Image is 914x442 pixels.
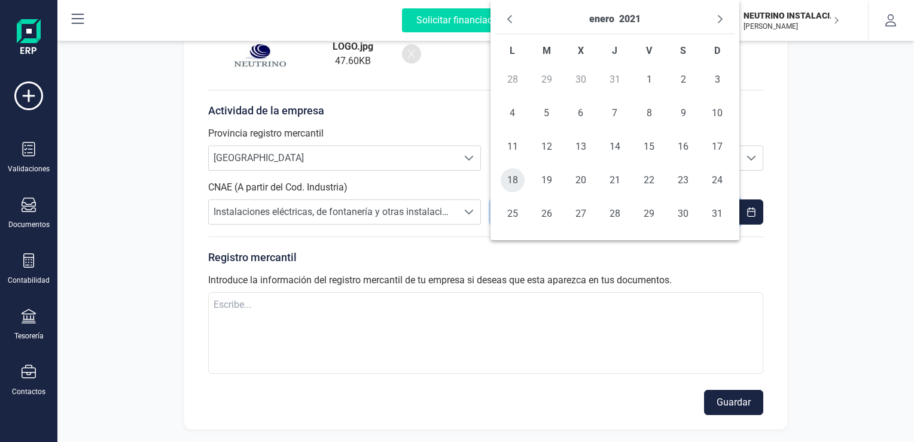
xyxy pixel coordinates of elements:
span: 18 [501,168,525,192]
span: L [510,45,515,56]
span: 14 [603,135,627,159]
p: NEUTRINO INSTALACIONES SL [744,10,839,22]
button: Choose Date [739,199,763,225]
span: 21 [603,168,627,192]
span: 47.60 KB [335,55,371,66]
label: CNAE (A partir del Cod. Industria) [208,180,348,195]
div: Contactos [12,387,45,396]
span: 12 [535,135,559,159]
td: 30 [563,63,598,96]
div: Documentos [8,220,50,229]
td: 10 [700,96,735,130]
label: Introduce la información del registro mercantil de tu empresa si deseas que esta aparezca en tus ... [208,273,672,287]
button: Choose Month [589,10,614,29]
label: Provincia registro mercantil [208,126,324,141]
span: 2 [671,68,695,92]
td: 17 [700,130,735,164]
td: 19 [529,164,563,197]
p: Actividad de la empresa [208,102,763,119]
td: 12 [529,130,563,164]
td: 22 [632,164,666,197]
span: 5 [535,101,559,125]
td: 9 [666,96,700,130]
span: 28 [603,202,627,226]
span: 27 [569,202,593,226]
span: 15 [637,135,661,159]
span: D [714,45,720,56]
td: 2 [666,63,700,96]
span: 24 [705,168,729,192]
button: Choose Year [619,10,641,29]
span: 3 [705,68,729,92]
span: 4 [501,101,525,125]
div: Solicitar financiación [402,8,520,32]
span: S [680,45,686,56]
td: 11 [495,130,529,164]
span: 11 [501,135,525,159]
td: 14 [598,130,632,164]
td: 23 [666,164,700,197]
td: 28 [495,63,529,96]
td: 31 [598,63,632,96]
td: 26 [529,197,563,231]
span: 16 [671,135,695,159]
td: 29 [632,197,666,231]
span: 7 [603,101,627,125]
span: 26 [535,202,559,226]
td: 1 [632,63,666,96]
div: Eliminar logo [402,44,421,63]
span: 30 [671,202,695,226]
td: 28 [598,197,632,231]
td: 25 [495,197,529,231]
button: Guardar [704,390,763,415]
p: [PERSON_NAME] [744,22,839,31]
span: 23 [671,168,695,192]
span: 10 [705,101,729,125]
span: 9 [671,101,695,125]
span: 25 [501,202,525,226]
span: 19 [535,168,559,192]
span: 31 [705,202,729,226]
span: 22 [637,168,661,192]
button: NENEUTRINO INSTALACIONES SL[PERSON_NAME] [700,1,854,40]
td: 31 [700,197,735,231]
button: Next Month [711,10,730,29]
img: logo [214,30,299,78]
p: Registro mercantil [208,249,763,266]
span: V [646,45,652,56]
td: 30 [666,197,700,231]
td: 21 [598,164,632,197]
span: 29 [637,202,661,226]
span: 17 [705,135,729,159]
td: 18 [495,164,529,197]
div: Tesorería [14,331,44,341]
td: 7 [598,96,632,130]
span: 8 [637,101,661,125]
span: 13 [569,135,593,159]
td: 13 [563,130,598,164]
td: 15 [632,130,666,164]
span: J [612,45,617,56]
span: X [578,45,584,56]
span: Instalaciones eléctricas, de fontanería y otras instalaciones en obras de construcción [209,200,458,224]
td: 27 [563,197,598,231]
div: Validaciones [8,164,50,174]
b: LOGO.jpg [333,41,373,52]
td: 4 [495,96,529,130]
span: 1 [637,68,661,92]
td: 8 [632,96,666,130]
td: 3 [700,63,735,96]
span: 6 [569,101,593,125]
button: Previous Month [500,10,519,29]
td: 20 [563,164,598,197]
div: Contabilidad [8,276,50,285]
button: Solicitar financiación [388,1,534,40]
span: M [543,45,551,56]
span: 20 [569,168,593,192]
td: 16 [666,130,700,164]
td: 24 [700,164,735,197]
td: 6 [563,96,598,130]
td: 5 [529,96,563,130]
td: 29 [529,63,563,96]
img: Logo Finanedi [17,19,41,57]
